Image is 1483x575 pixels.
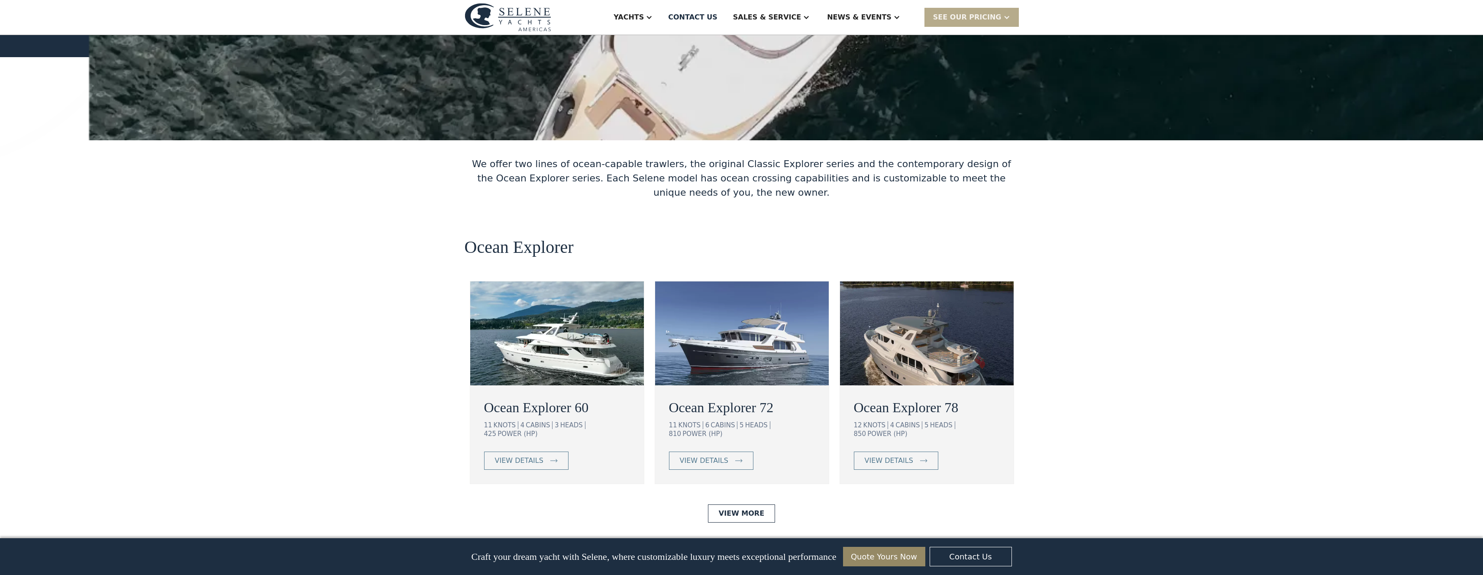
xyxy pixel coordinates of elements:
div: 11 [669,421,677,429]
a: Ocean Explorer 78 [854,397,1000,418]
div: 5 [924,421,929,429]
div: We offer two lines of ocean-capable trawlers, the original Classic Explorer series and the contem... [465,157,1019,200]
img: ocean going trawler [470,281,644,385]
div: HEADS [930,421,955,429]
div: 4 [890,421,895,429]
img: ocean going trawler [655,281,829,385]
a: Contact Us [930,547,1012,566]
div: 6 [705,421,710,429]
div: 850 [854,430,866,438]
div: 5 [740,421,744,429]
a: Ocean Explorer 60 [484,397,630,418]
div: POWER (HP) [498,430,537,438]
h2: Ocean Explorer [465,238,574,257]
div: 425 [484,430,497,438]
div: 4 [520,421,525,429]
div: 11 [484,421,492,429]
img: icon [920,459,927,462]
img: icon [735,459,743,462]
a: view details [484,452,569,470]
a: Quote Yours Now [843,547,925,566]
div: 3 [555,421,559,429]
div: News & EVENTS [827,12,892,23]
div: CABINS [895,421,922,429]
div: SEE Our Pricing [924,8,1019,26]
div: Yachts [614,12,644,23]
a: Ocean Explorer 72 [669,397,815,418]
img: icon [550,459,558,462]
div: POWER (HP) [682,430,722,438]
div: CABINS [711,421,737,429]
div: Contact US [668,12,717,23]
div: KNOTS [678,421,703,429]
img: logo [465,3,551,31]
div: view details [495,455,543,466]
img: ocean going trawler [840,281,1014,385]
div: POWER (HP) [867,430,907,438]
div: HEADS [745,421,770,429]
div: KNOTS [863,421,888,429]
div: CABINS [526,421,552,429]
a: View More [708,504,775,523]
div: KNOTS [494,421,518,429]
div: 12 [854,421,862,429]
a: view details [669,452,753,470]
div: view details [865,455,913,466]
a: view details [854,452,938,470]
div: view details [680,455,728,466]
div: HEADS [560,421,585,429]
p: Craft your dream yacht with Selene, where customizable luxury meets exceptional performance [471,551,836,562]
div: 810 [669,430,682,438]
div: SEE Our Pricing [933,12,1002,23]
div: Sales & Service [733,12,801,23]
